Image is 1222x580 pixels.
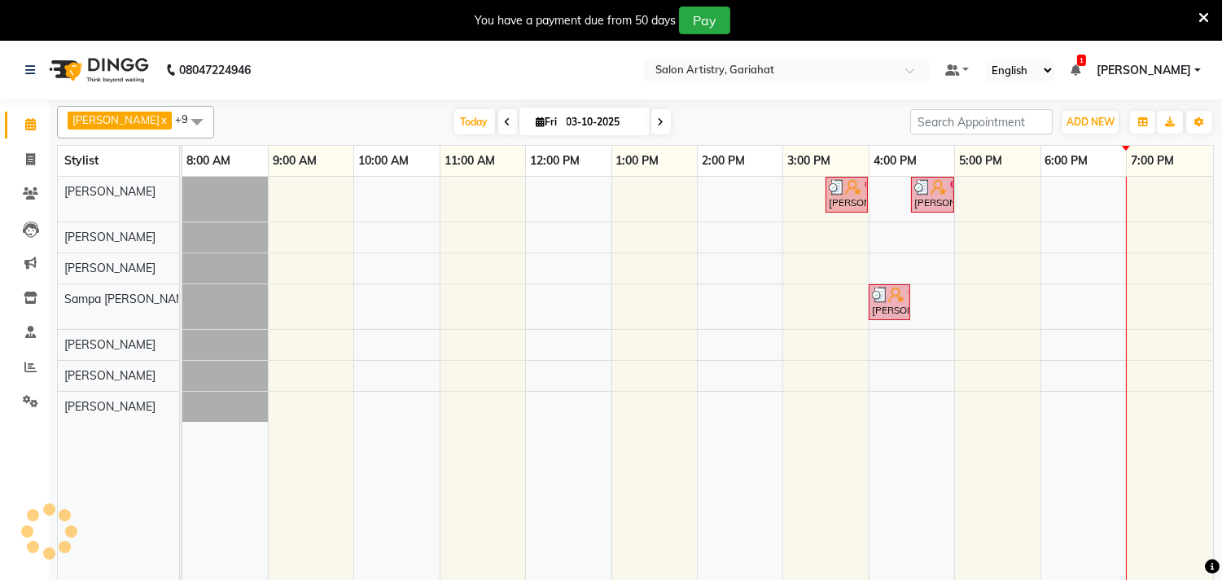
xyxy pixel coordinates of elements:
a: 1 [1071,63,1080,77]
span: Stylist [64,153,99,168]
span: [PERSON_NAME] [72,113,160,126]
b: 08047224946 [179,47,251,93]
span: [PERSON_NAME] [1097,62,1191,79]
a: 10:00 AM [354,149,413,173]
input: Search Appointment [910,109,1053,134]
span: [PERSON_NAME] [64,337,155,352]
a: 2:00 PM [698,149,749,173]
input: 2025-10-03 [562,110,643,134]
a: 11:00 AM [440,149,499,173]
a: 3:00 PM [783,149,834,173]
span: ADD NEW [1067,116,1115,128]
span: [PERSON_NAME] [64,368,155,383]
span: Sampa [PERSON_NAME] [64,292,195,306]
a: 5:00 PM [955,149,1006,173]
span: [PERSON_NAME] [64,184,155,199]
button: Pay [679,7,730,34]
span: [PERSON_NAME] [64,399,155,414]
a: 7:00 PM [1127,149,1178,173]
div: [PERSON_NAME], TK02, 03:30 PM-04:00 PM, Kanpeiki - Alga Fondue (pedi smooth included) [827,179,866,210]
span: Fri [532,116,562,128]
div: [PERSON_NAME], TK02, 04:30 PM-05:00 PM, Kanpeiki - Alga Fondue (pedi smooth included) [913,179,953,210]
a: 1:00 PM [612,149,664,173]
a: 9:00 AM [269,149,321,173]
div: [PERSON_NAME], TK02, 04:00 PM-04:30 PM, Top Up - Instant Glow (Cv) [870,287,909,318]
span: 1 [1077,55,1086,66]
button: ADD NEW [1062,111,1119,134]
div: You have a payment due from 50 days [475,12,676,29]
a: 8:00 AM [182,149,234,173]
span: [PERSON_NAME] [64,230,155,244]
a: x [160,113,167,126]
a: 6:00 PM [1041,149,1093,173]
span: [PERSON_NAME] [64,261,155,275]
img: logo [42,47,153,93]
span: Today [454,109,495,134]
a: 12:00 PM [526,149,584,173]
span: +9 [175,112,200,125]
a: 4:00 PM [869,149,921,173]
